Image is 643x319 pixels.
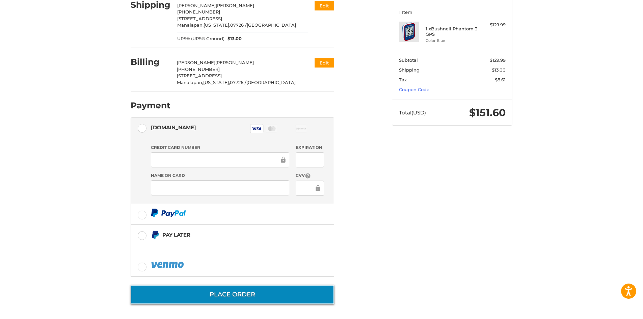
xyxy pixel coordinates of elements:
span: [PHONE_NUMBER] [177,67,220,72]
span: 07726 / [230,22,247,28]
span: Total (USD) [399,109,426,116]
img: Pay Later icon [151,231,159,239]
span: [GEOGRAPHIC_DATA] [247,22,296,28]
li: Color Blue [426,38,477,44]
button: Edit [315,58,334,68]
label: Credit Card Number [151,144,289,151]
span: [GEOGRAPHIC_DATA] [246,80,296,85]
span: $8.61 [495,77,506,82]
span: [PERSON_NAME] [177,60,215,65]
span: [PERSON_NAME] [177,3,216,8]
iframe: PayPal Message 1 [151,242,292,248]
h4: 1 x Bushnell Phantom 3 GPS [426,26,477,37]
span: $13.00 [492,67,506,73]
span: $129.99 [490,57,506,63]
div: $129.99 [479,22,506,28]
div: [DOMAIN_NAME] [151,122,196,133]
button: Place Order [131,285,334,304]
label: CVV [296,172,324,179]
label: Expiration [296,144,324,151]
span: Manalapan, [177,22,204,28]
img: PayPal icon [151,261,185,269]
span: $151.60 [469,106,506,119]
h2: Payment [131,100,170,111]
span: Tax [399,77,407,82]
img: PayPal icon [151,209,186,217]
span: 07726 / [230,80,246,85]
span: Manalapan, [177,80,203,85]
span: [STREET_ADDRESS] [177,16,222,21]
div: Pay Later [162,229,292,240]
span: [US_STATE], [203,80,230,85]
button: Edit [315,1,334,10]
label: Name on Card [151,172,289,179]
span: $13.00 [224,35,242,42]
span: Shipping [399,67,420,73]
span: Subtotal [399,57,418,63]
span: [PERSON_NAME] [215,60,254,65]
h3: 1 Item [399,9,506,15]
a: Coupon Code [399,87,429,92]
iframe: Google Customer Reviews [587,301,643,319]
h2: Billing [131,57,170,67]
span: [US_STATE], [204,22,230,28]
span: UPS® (UPS® Ground) [177,35,224,42]
span: [PHONE_NUMBER] [177,9,220,15]
span: [STREET_ADDRESS] [177,73,222,78]
span: [PERSON_NAME] [216,3,254,8]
